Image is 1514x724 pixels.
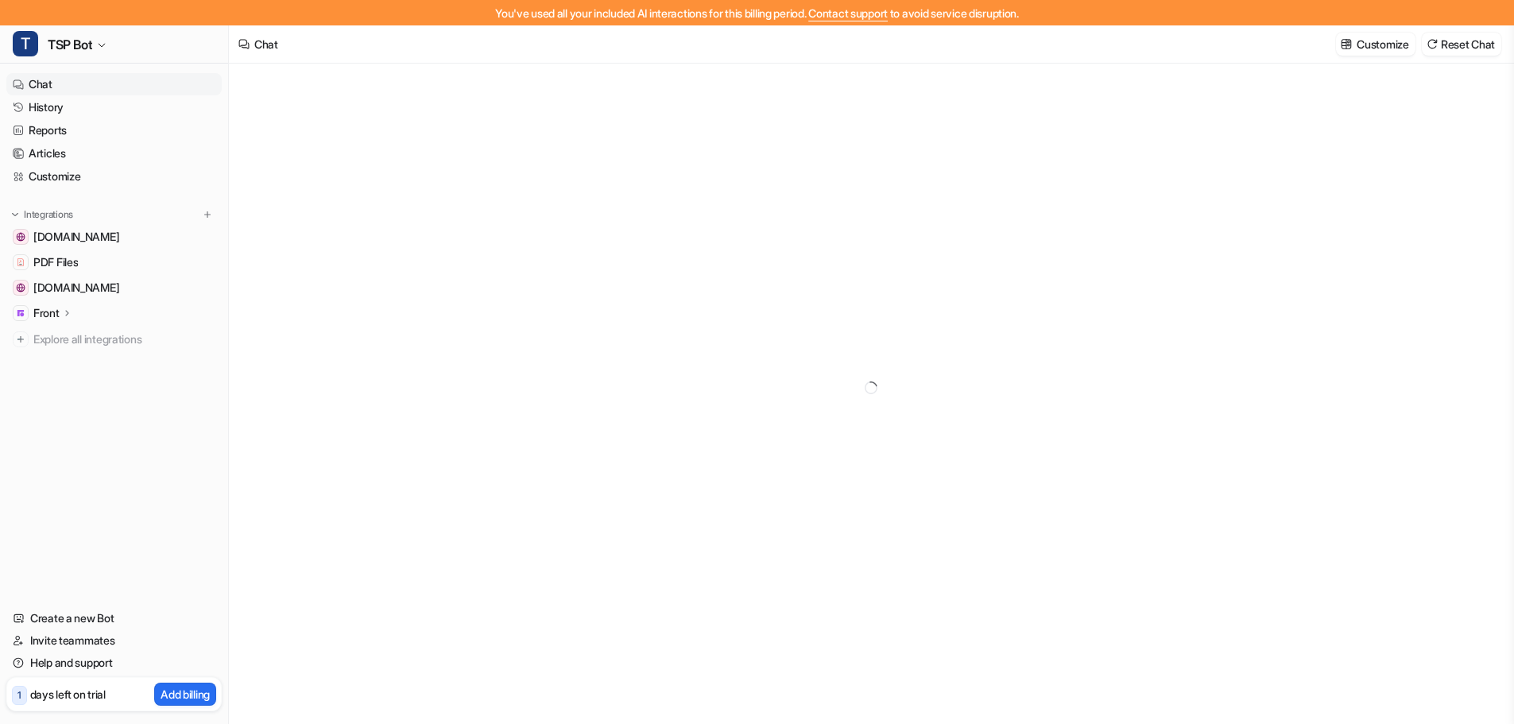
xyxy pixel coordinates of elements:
[16,283,25,292] img: www.tsp-erm.com
[6,607,222,629] a: Create a new Bot
[30,686,106,703] p: days left on trial
[1357,36,1408,52] p: Customize
[6,142,222,165] a: Articles
[6,226,222,248] a: www.twostrokeperformance.com.au[DOMAIN_NAME]
[1422,33,1501,56] button: Reset Chat
[16,257,25,267] img: PDF Files
[1427,38,1438,50] img: reset
[6,96,222,118] a: History
[1336,33,1415,56] button: Customize
[13,331,29,347] img: explore all integrations
[6,277,222,299] a: www.tsp-erm.com[DOMAIN_NAME]
[254,36,278,52] div: Chat
[33,305,60,321] p: Front
[154,683,216,706] button: Add billing
[808,6,888,20] span: Contact support
[24,208,73,221] p: Integrations
[16,232,25,242] img: www.twostrokeperformance.com.au
[6,629,222,652] a: Invite teammates
[6,119,222,141] a: Reports
[6,652,222,674] a: Help and support
[161,686,210,703] p: Add billing
[6,165,222,188] a: Customize
[16,308,25,318] img: Front
[33,280,119,296] span: [DOMAIN_NAME]
[13,31,38,56] span: T
[1341,38,1352,50] img: customize
[17,688,21,703] p: 1
[6,207,78,223] button: Integrations
[33,254,78,270] span: PDF Files
[33,327,215,352] span: Explore all integrations
[6,73,222,95] a: Chat
[6,328,222,350] a: Explore all integrations
[10,209,21,220] img: expand menu
[33,229,119,245] span: [DOMAIN_NAME]
[202,209,213,220] img: menu_add.svg
[6,251,222,273] a: PDF FilesPDF Files
[48,33,92,56] span: TSP Bot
